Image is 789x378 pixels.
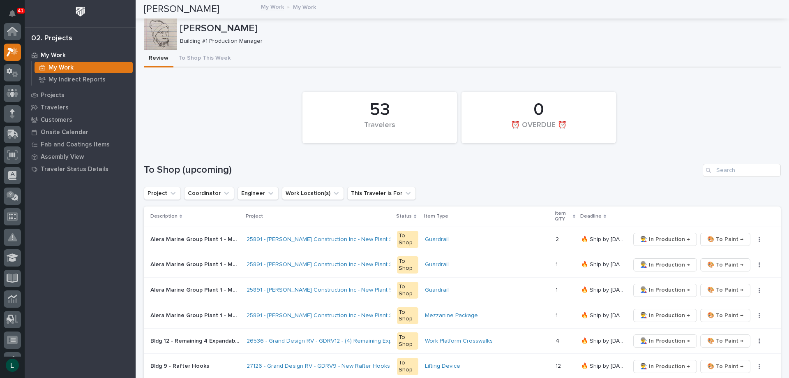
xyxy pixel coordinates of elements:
input: Search [703,164,781,177]
p: Description [150,212,178,221]
div: Travelers [316,121,443,138]
div: To Shop [397,307,418,325]
p: My Work [293,2,316,11]
span: 👨‍🏭 In Production → [640,311,690,320]
div: To Shop [397,358,418,375]
p: Assembly View [41,153,84,161]
button: users-avatar [4,357,21,374]
a: Onsite Calendar [25,126,136,138]
p: Item Type [424,212,448,221]
span: 🎨 To Paint → [707,336,743,346]
a: Fab and Coatings Items [25,138,136,151]
span: 🎨 To Paint → [707,311,743,320]
button: 🎨 To Paint → [700,334,750,348]
span: 👨‍🏭 In Production → [640,362,690,371]
tr: Alera Marine Group Plant 1 - Mezzanine #1 GuardrailAlera Marine Group Plant 1 - Mezzanine #1 Guar... [144,227,781,252]
p: 2 [556,234,561,243]
tr: Bldg 12 - Remaining 4 Expandable CrosswalksBldg 12 - Remaining 4 Expandable Crosswalks 26536 - Gr... [144,328,781,354]
a: 25891 - [PERSON_NAME] Construction Inc - New Plant Setup - Mezzanine Project [247,236,459,243]
a: 25891 - [PERSON_NAME] Construction Inc - New Plant Setup - Mezzanine Project [247,312,459,319]
button: 👨‍🏭 In Production → [633,258,697,271]
a: Travelers [25,101,136,114]
p: 🔥 Ship by 9/26/25 [581,361,625,370]
p: 41 [18,8,23,14]
p: 1 [556,285,559,294]
a: Guardrail [425,261,449,268]
p: Alera Marine Group Plant 1 - Mezzanine #5 [150,311,242,319]
button: 🎨 To Paint → [700,309,750,322]
p: 12 [556,361,563,370]
button: 🎨 To Paint → [700,233,750,246]
span: 🎨 To Paint → [707,362,743,371]
a: 25891 - [PERSON_NAME] Construction Inc - New Plant Setup - Mezzanine Project [247,287,459,294]
button: To Shop This Week [173,50,235,67]
a: 27126 - Grand Design RV - GDRV9 - New Rafter Hooks (12) [247,363,400,370]
p: 4 [556,336,561,345]
div: 53 [316,100,443,120]
p: Alera Marine Group Plant 1 - Mezzanine #3 Guardrail [150,285,242,294]
a: Traveler Status Details [25,163,136,175]
button: Work Location(s) [282,187,344,200]
p: Project [246,212,263,221]
button: 🎨 To Paint → [700,284,750,297]
p: Building #1 Production Manager [180,38,774,45]
p: 1 [556,260,559,268]
span: 👨‍🏭 In Production → [640,260,690,270]
p: Item QTY [555,209,570,224]
span: 🎨 To Paint → [707,234,743,244]
a: My Work [261,2,284,11]
a: Lifting Device [425,363,460,370]
tr: Alera Marine Group Plant 1 - Mezzanine #2 GuardrailAlera Marine Group Plant 1 - Mezzanine #2 Guar... [144,252,781,278]
p: Status [396,212,412,221]
tr: Alera Marine Group Plant 1 - Mezzanine #5Alera Marine Group Plant 1 - Mezzanine #5 25891 - [PERSO... [144,303,781,328]
a: Projects [25,89,136,101]
div: 0 [475,100,602,120]
span: 👨‍🏭 In Production → [640,336,690,346]
div: To Shop [397,256,418,274]
div: To Shop [397,332,418,350]
p: My Work [48,64,74,72]
button: Project [144,187,181,200]
button: Notifications [4,5,21,22]
p: Bldg 12 - Remaining 4 Expandable Crosswalks [150,336,242,345]
button: 👨‍🏭 In Production → [633,284,697,297]
button: This Traveler is For [347,187,416,200]
p: Alera Marine Group Plant 1 - Mezzanine #2 Guardrail [150,260,242,268]
p: Onsite Calendar [41,129,88,136]
p: 🔥 Ship by 9/26/25 [581,336,625,345]
a: 25891 - [PERSON_NAME] Construction Inc - New Plant Setup - Mezzanine Project [247,261,459,268]
div: To Shop [397,282,418,299]
p: Fab and Coatings Items [41,141,110,148]
a: Guardrail [425,287,449,294]
a: My Work [32,62,136,73]
a: Work Platform Crosswalks [425,338,493,345]
p: 🔥 Ship by 9/26/25 [581,285,625,294]
p: Projects [41,92,65,99]
h1: To Shop (upcoming) [144,164,699,176]
a: My Work [25,49,136,61]
div: To Shop [397,231,418,248]
a: Guardrail [425,236,449,243]
a: 26536 - Grand Design RV - GDRV12 - (4) Remaining Expandable Crosswalks [247,338,445,345]
button: Coordinator [184,187,234,200]
p: 1 [556,311,559,319]
p: Customers [41,116,72,124]
img: Workspace Logo [73,4,88,19]
a: Customers [25,114,136,126]
p: My Indirect Reports [48,76,106,83]
button: 👨‍🏭 In Production → [633,334,697,348]
button: 👨‍🏭 In Production → [633,309,697,322]
p: [PERSON_NAME] [180,23,777,35]
span: 👨‍🏭 In Production → [640,285,690,295]
div: ⏰ OVERDUE ⏰ [475,121,602,138]
a: Mezzanine Package [425,312,478,319]
p: Alera Marine Group Plant 1 - Mezzanine #1 Guardrail [150,234,242,243]
p: Bldg 9 - Rafter Hooks [150,361,211,370]
span: 👨‍🏭 In Production → [640,234,690,244]
p: My Work [41,52,66,59]
p: Traveler Status Details [41,166,108,173]
span: 🎨 To Paint → [707,285,743,295]
div: Notifications41 [10,10,21,23]
a: Assembly View [25,151,136,163]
